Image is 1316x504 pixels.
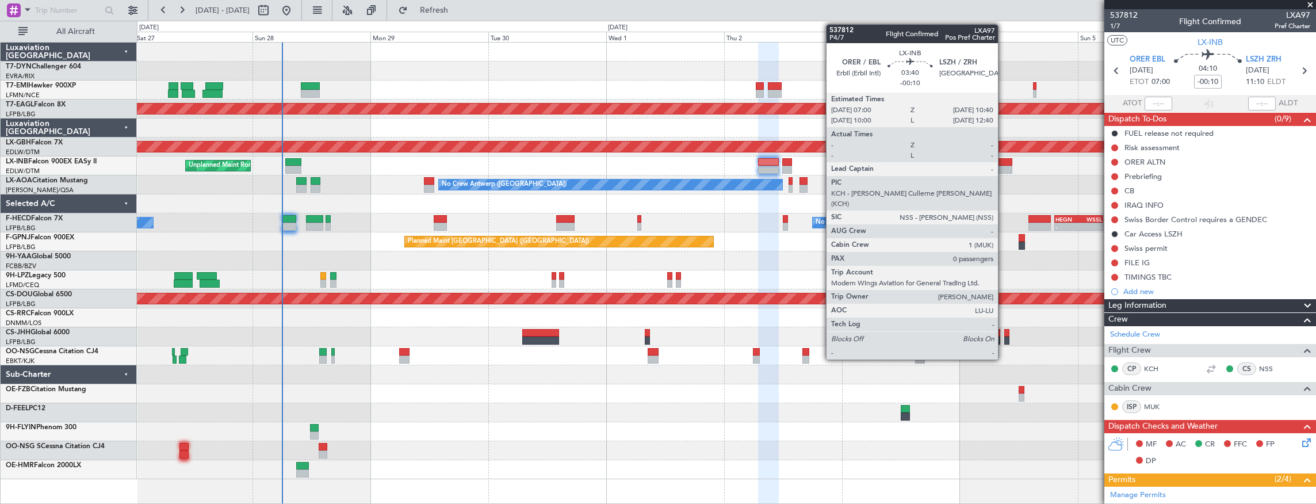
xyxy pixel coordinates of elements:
a: OO-NSGCessna Citation CJ4 [6,348,98,355]
a: LX-AOACitation Mustang [6,177,88,184]
span: LX-INB [1198,36,1223,48]
span: Leg Information [1108,299,1166,312]
a: 9H-FLYINPhenom 300 [6,424,76,431]
div: CB [1124,186,1134,196]
div: IRAQ INFO [1124,200,1164,210]
span: FFC [1234,439,1247,450]
a: LFPB/LBG [6,224,36,232]
span: (2/4) [1275,473,1291,485]
a: T7-EAGLFalcon 8X [6,101,66,108]
a: D-FEELPC12 [6,405,45,412]
span: CR [1205,439,1215,450]
a: [PERSON_NAME]/QSA [6,186,74,194]
div: ISP [1122,400,1141,413]
span: LXA97 [1275,9,1310,21]
span: All Aircraft [30,28,121,36]
button: UTC [1107,35,1127,45]
span: Permits [1108,474,1135,487]
span: [DATE] [1130,65,1153,77]
a: Schedule Crew [1110,329,1160,341]
div: Mon 29 [370,32,488,42]
div: - [1055,223,1079,230]
div: Sun 28 [253,32,370,42]
div: Thu 2 [724,32,842,42]
a: NSS [1259,364,1285,374]
a: LX-INBFalcon 900EX EASy II [6,158,97,165]
a: EBKT/KJK [6,357,35,365]
span: LX-INB [6,158,28,165]
div: FILE IG [1124,258,1150,268]
span: MF [1146,439,1157,450]
span: 9H-LPZ [6,272,29,279]
div: - [1078,223,1102,230]
span: 9H-FLYIN [6,424,36,431]
div: Flight Confirmed [1179,16,1241,28]
span: 1/7 [1110,21,1138,31]
div: CP [1122,362,1141,375]
span: 04:10 [1199,63,1217,75]
span: OE-HMR [6,462,34,469]
span: ELDT [1267,77,1286,88]
div: Risk assessment [1124,143,1180,152]
input: Trip Number [35,2,101,19]
span: 537812 [1110,9,1138,21]
div: Fri 3 [842,32,960,42]
div: Sun 5 [1078,32,1196,42]
span: T7-DYN [6,63,32,70]
span: Pref Charter [1275,21,1310,31]
a: DNMM/LOS [6,319,41,327]
a: 9H-YAAGlobal 5000 [6,253,71,260]
div: Planned Maint [GEOGRAPHIC_DATA] ([GEOGRAPHIC_DATA]) [408,233,589,250]
a: LX-GBHFalcon 7X [6,139,63,146]
div: Add new [1123,287,1310,296]
a: MUK [1144,402,1170,412]
a: LFMN/NCE [6,91,40,100]
span: CS-DOU [6,291,33,298]
span: LX-GBH [6,139,31,146]
span: 07:00 [1151,77,1170,88]
div: No Crew Antwerp ([GEOGRAPHIC_DATA]) [442,176,567,193]
span: 9H-YAA [6,253,32,260]
a: KCH [1144,364,1170,374]
a: LFPB/LBG [6,300,36,308]
span: ALDT [1279,98,1298,109]
div: Tue 30 [488,32,606,42]
div: [DATE] [608,23,628,33]
div: HEGN [1055,216,1079,223]
a: T7-EMIHawker 900XP [6,82,76,89]
button: Refresh [393,1,462,20]
a: 9H-LPZLegacy 500 [6,272,66,279]
span: OO-NSG S [6,443,41,450]
div: Car Access LSZH [1124,229,1183,239]
span: CS-JHH [6,329,30,336]
a: LFPB/LBG [6,110,36,119]
div: TIMINGS TBC [1124,272,1172,282]
div: [DATE] [139,23,159,33]
span: FP [1266,439,1275,450]
a: CS-DOUGlobal 6500 [6,291,72,298]
span: Crew [1108,313,1128,326]
a: FCBB/BZV [6,262,36,270]
a: CS-JHHGlobal 6000 [6,329,70,336]
span: (0/9) [1275,113,1291,125]
div: CS [1237,362,1256,375]
div: FUEL release not required [1124,128,1214,138]
div: Sat 27 [135,32,253,42]
span: CS-RRC [6,310,30,317]
span: ATOT [1123,98,1142,109]
span: Dispatch Checks and Weather [1108,420,1218,433]
button: All Aircraft [13,22,125,41]
a: LFPB/LBG [6,243,36,251]
span: OE-FZB [6,386,30,393]
span: F-HECD [6,215,31,222]
input: --:-- [1145,97,1172,110]
a: OE-HMRFalcon 2000LX [6,462,81,469]
a: LFMD/CEQ [6,281,39,289]
a: EVRA/RIX [6,72,35,81]
span: Dispatch To-Dos [1108,113,1166,126]
span: 11:10 [1246,77,1264,88]
a: F-GPNJFalcon 900EX [6,234,74,241]
span: LX-AOA [6,177,32,184]
span: LSZH ZRH [1246,54,1281,66]
a: EDLW/DTM [6,148,40,156]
